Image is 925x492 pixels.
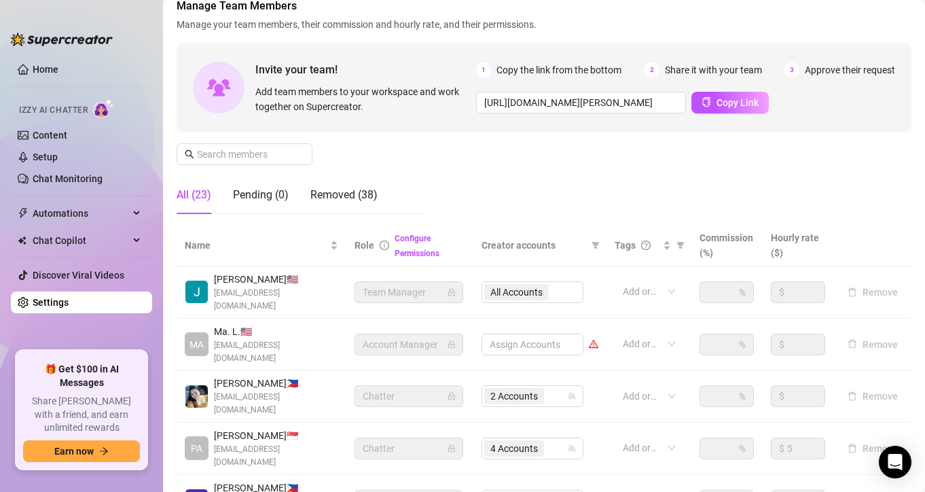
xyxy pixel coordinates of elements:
span: warning [589,339,598,349]
span: 2 [645,63,659,77]
span: Izzy AI Chatter [19,104,88,117]
span: [PERSON_NAME] 🇺🇸 [214,272,338,287]
span: Add team members to your workspace and work together on Supercreator. [255,84,471,114]
span: [EMAIL_ADDRESS][DOMAIN_NAME] [214,391,338,417]
span: info-circle [380,241,389,250]
span: Ma. L. 🇺🇸 [214,324,338,339]
span: team [568,392,576,400]
span: lock [448,288,456,296]
span: Chatter [363,438,455,459]
span: Earn now [54,446,94,457]
th: Hourly rate ($) [763,225,834,266]
span: 2 Accounts [484,388,544,404]
span: MA [189,337,204,352]
span: Role [355,240,374,251]
input: Search members [197,147,293,162]
div: Open Intercom Messenger [879,446,911,478]
span: Chat Copilot [33,230,129,251]
th: Commission (%) [691,225,763,266]
a: Configure Permissions [395,234,439,258]
span: PA [191,441,202,456]
span: Team Manager [363,282,455,302]
button: Earn nowarrow-right [23,440,140,462]
img: Sheina Gorriceta [185,385,208,408]
span: Manage your team members, their commission and hourly rate, and their permissions. [177,17,911,32]
span: 4 Accounts [490,441,538,456]
span: Automations [33,203,129,224]
span: lock [448,444,456,453]
img: AI Chatter [93,99,114,118]
span: 2 Accounts [490,389,538,404]
a: Discover Viral Videos [33,270,124,281]
span: filter [592,241,600,249]
span: Name [185,238,327,253]
span: [PERSON_NAME] 🇸🇬 [214,428,338,443]
div: Removed (38) [310,187,378,203]
span: Creator accounts [482,238,586,253]
th: Name [177,225,346,266]
span: search [185,150,194,159]
button: Remove [842,336,903,353]
span: Chatter [363,386,455,406]
span: Account Manager [363,334,455,355]
span: filter [674,235,687,256]
div: Pending (0) [233,187,289,203]
span: 4 Accounts [484,440,544,457]
button: Copy Link [691,92,769,113]
img: Chat Copilot [18,236,26,245]
span: arrow-right [99,446,109,456]
span: Approve their request [805,63,895,77]
span: filter [676,241,685,249]
span: copy [702,97,711,107]
span: 1 [476,63,491,77]
span: Share it with your team [665,63,762,77]
button: Remove [842,388,903,404]
span: thunderbolt [18,208,29,219]
span: 🎁 Get $100 in AI Messages [23,363,140,389]
button: Remove [842,284,903,300]
span: team [568,444,576,453]
span: lock [448,340,456,349]
span: 3 [784,63,799,77]
span: [PERSON_NAME] 🇵🇭 [214,376,338,391]
span: [EMAIL_ADDRESS][DOMAIN_NAME] [214,443,338,469]
div: All (23) [177,187,211,203]
span: Copy the link from the bottom [496,63,621,77]
span: lock [448,392,456,400]
span: Tags [615,238,636,253]
span: filter [589,235,602,256]
img: logo-BBDzfeDw.svg [11,33,113,46]
button: Remove [842,440,903,457]
a: Chat Monitoring [33,173,103,184]
span: [EMAIL_ADDRESS][DOMAIN_NAME] [214,339,338,365]
a: Home [33,64,58,75]
span: question-circle [641,241,651,250]
span: Invite your team! [255,61,476,78]
span: [EMAIL_ADDRESS][DOMAIN_NAME] [214,287,338,313]
span: Share [PERSON_NAME] with a friend, and earn unlimited rewards [23,395,140,435]
a: Settings [33,297,69,308]
span: Copy Link [717,97,759,108]
a: Content [33,130,67,141]
img: Jodi [185,281,208,303]
a: Setup [33,152,58,162]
